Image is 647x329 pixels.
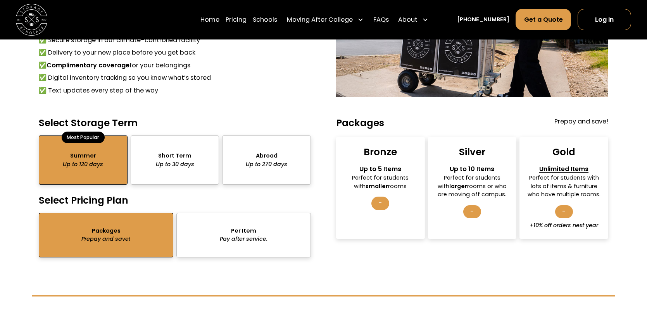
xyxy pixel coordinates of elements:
[364,146,397,158] div: Bronze
[284,9,367,31] div: Moving After College
[578,9,631,30] a: Log In
[343,174,418,190] div: Perfect for students with rooms
[463,205,481,218] div: -
[395,9,432,31] div: About
[39,117,311,129] h4: Select Storage Term
[39,117,608,257] form: package-pricing
[554,117,608,129] div: Prepay and save!
[530,221,598,230] div: +10% off orders next year
[526,174,601,199] div: Perfect for students with lots of items & furniture who have multiple rooms.
[62,132,105,143] div: Most Popular
[39,86,311,95] li: ✅ Text updates every step of the way
[343,164,418,174] div: Up to 5 Items
[457,15,509,24] a: [PHONE_NUMBER]
[366,182,388,190] strong: smaller
[47,61,129,70] strong: Complimentary coverage
[336,117,384,129] h4: Packages
[398,15,418,24] div: About
[226,9,247,31] a: Pricing
[253,9,277,31] a: Schools
[516,9,571,30] a: Get a Quote
[200,9,219,31] a: Home
[526,164,601,174] div: Unlimited Items
[435,174,510,199] div: Perfect for students with rooms or who are moving off campus.
[371,197,389,210] div: -
[16,4,48,36] img: Storage Scholars main logo
[39,48,311,57] li: ✅ Delivery to your new place before you get back
[39,73,311,82] li: ✅ Digital inventory tracking so you know what’s stored
[39,36,311,45] li: ✅ Secure storage in our climate-controlled facility
[555,205,573,218] div: -
[287,15,353,24] div: Moving After College
[39,194,311,207] h4: Select Pricing Plan
[459,146,485,158] div: Silver
[449,182,467,190] strong: larger
[39,61,311,70] li: ✅ for your belongings
[16,4,48,36] a: home
[552,146,575,158] div: Gold
[435,164,510,174] div: Up to 10 Items
[373,9,389,31] a: FAQs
